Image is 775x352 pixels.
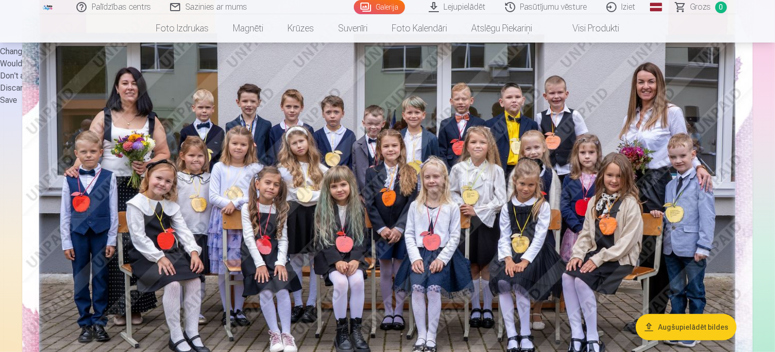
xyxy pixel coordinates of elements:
a: Krūzes [275,14,326,43]
a: Suvenīri [326,14,380,43]
a: Magnēti [221,14,275,43]
span: Grozs [690,1,711,13]
a: Atslēgu piekariņi [459,14,544,43]
img: /fa3 [43,4,54,10]
a: Foto kalendāri [380,14,459,43]
span: 0 [715,2,727,13]
a: Foto izdrukas [144,14,221,43]
button: Augšupielādēt bildes [636,314,737,340]
a: Visi produkti [544,14,631,43]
